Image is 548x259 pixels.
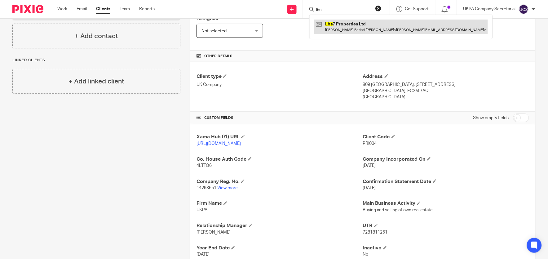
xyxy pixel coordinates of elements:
h4: UTR [363,223,529,229]
h4: Inactive [363,245,529,252]
span: Not selected [201,29,227,33]
span: 14293651 [197,186,216,190]
span: 4LTTQ6 [197,163,212,168]
span: 7281811261 [363,230,388,235]
a: Email [77,6,87,12]
span: Get Support [405,7,429,11]
h4: CUSTOM FIELDS [197,115,363,120]
h4: Client type [197,73,363,80]
h4: Company Reg. No. [197,178,363,185]
h4: Co. House Auth Code [197,156,363,163]
span: Other details [204,54,232,59]
p: 809 [GEOGRAPHIC_DATA], [STREET_ADDRESS] [363,82,529,88]
p: UKPA Company Secretarial [463,6,516,12]
p: Linked clients [12,58,180,63]
span: [DATE] [197,252,210,257]
input: Search [316,7,371,13]
a: Reports [139,6,155,12]
a: View more [217,186,238,190]
a: Clients [96,6,110,12]
h4: Confirmation Statement Date [363,178,529,185]
button: Clear [375,5,382,11]
span: Buying and selling of own real estate [363,208,433,212]
span: UKPA [197,208,207,212]
h4: Company Incorporated On [363,156,529,163]
h4: Year End Date [197,245,363,252]
span: [PERSON_NAME] [197,230,231,235]
span: Assignee [197,16,218,21]
h4: Firm Name [197,200,363,207]
h4: Client Code [363,134,529,140]
img: svg%3E [519,4,529,14]
span: [DATE] [363,163,376,168]
p: UK Company [197,82,363,88]
a: Work [57,6,67,12]
h4: + Add contact [75,31,118,41]
h4: Main Business Activity [363,200,529,207]
label: Show empty fields [473,115,509,121]
p: [GEOGRAPHIC_DATA], EC2M 7AQ [363,88,529,94]
h4: Xama Hub 01) URL [197,134,363,140]
p: [GEOGRAPHIC_DATA] [363,94,529,100]
span: PRI004 [363,141,377,146]
span: [DATE] [363,186,376,190]
h4: + Add linked client [68,77,124,86]
img: Pixie [12,5,43,13]
h4: Address [363,73,529,80]
a: Team [120,6,130,12]
span: No [363,252,369,257]
a: [URL][DOMAIN_NAME] [197,141,241,146]
h4: Relationship Manager [197,223,363,229]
